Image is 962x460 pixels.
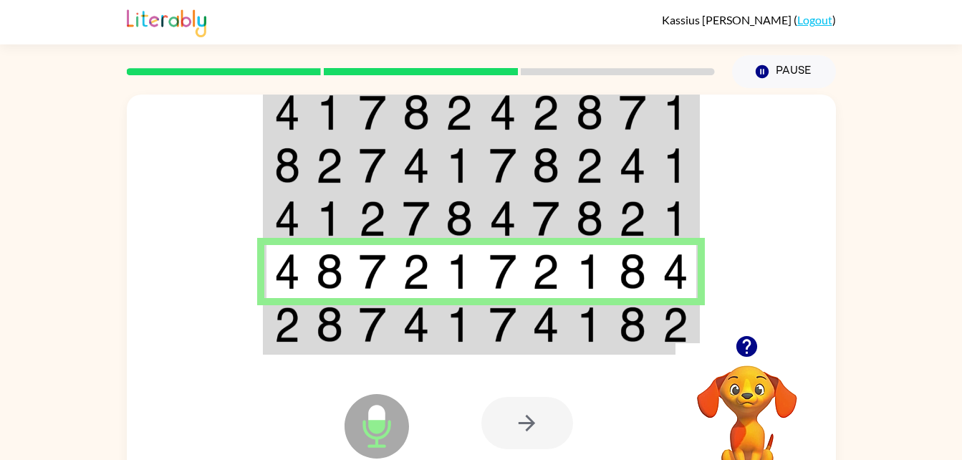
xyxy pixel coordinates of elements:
[403,254,430,289] img: 2
[532,148,559,183] img: 8
[403,95,430,130] img: 8
[663,95,688,130] img: 1
[576,201,603,236] img: 8
[446,95,473,130] img: 2
[446,307,473,342] img: 1
[532,201,559,236] img: 7
[359,307,386,342] img: 7
[446,148,473,183] img: 1
[532,307,559,342] img: 4
[662,13,794,27] span: Kassius [PERSON_NAME]
[663,307,688,342] img: 2
[274,254,300,289] img: 4
[359,254,386,289] img: 7
[274,201,300,236] img: 4
[489,95,516,130] img: 4
[619,148,646,183] img: 4
[359,95,386,130] img: 7
[403,307,430,342] img: 4
[532,95,559,130] img: 2
[316,148,343,183] img: 2
[532,254,559,289] img: 2
[576,148,603,183] img: 2
[274,307,300,342] img: 2
[732,55,836,88] button: Pause
[619,201,646,236] img: 2
[576,254,603,289] img: 1
[403,201,430,236] img: 7
[797,13,832,27] a: Logout
[316,254,343,289] img: 8
[489,148,516,183] img: 7
[127,6,206,37] img: Literably
[662,13,836,27] div: ( )
[274,95,300,130] img: 4
[403,148,430,183] img: 4
[619,307,646,342] img: 8
[446,254,473,289] img: 1
[489,254,516,289] img: 7
[663,148,688,183] img: 1
[619,95,646,130] img: 7
[316,95,343,130] img: 1
[576,95,603,130] img: 8
[274,148,300,183] img: 8
[663,254,688,289] img: 4
[359,201,386,236] img: 2
[359,148,386,183] img: 7
[489,201,516,236] img: 4
[576,307,603,342] img: 1
[446,201,473,236] img: 8
[619,254,646,289] img: 8
[489,307,516,342] img: 7
[316,201,343,236] img: 1
[316,307,343,342] img: 8
[663,201,688,236] img: 1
